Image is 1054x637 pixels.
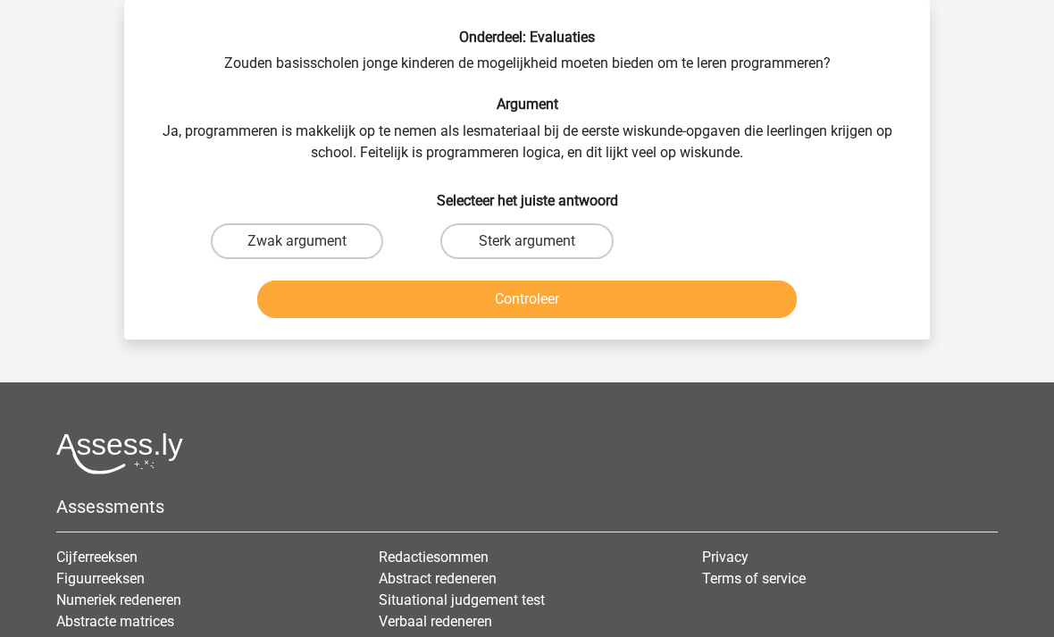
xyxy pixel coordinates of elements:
h5: Assessments [56,496,998,517]
a: Verbaal redeneren [379,613,492,630]
a: Privacy [702,549,749,566]
a: Figuurreeksen [56,570,145,587]
img: Assessly logo [56,432,183,474]
h6: Selecteer het juiste antwoord [153,178,901,209]
a: Numeriek redeneren [56,591,181,608]
a: Abstracte matrices [56,613,174,630]
a: Abstract redeneren [379,570,497,587]
h6: Onderdeel: Evaluaties [153,29,901,46]
a: Situational judgement test [379,591,545,608]
div: Zouden basisscholen jonge kinderen de mogelijkheid moeten bieden om te leren programmeren? Ja, pr... [131,29,923,325]
h6: Argument [153,96,901,113]
a: Terms of service [702,570,806,587]
a: Redactiesommen [379,549,489,566]
button: Controleer [257,281,798,318]
label: Zwak argument [211,223,383,259]
a: Cijferreeksen [56,549,138,566]
label: Sterk argument [440,223,613,259]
